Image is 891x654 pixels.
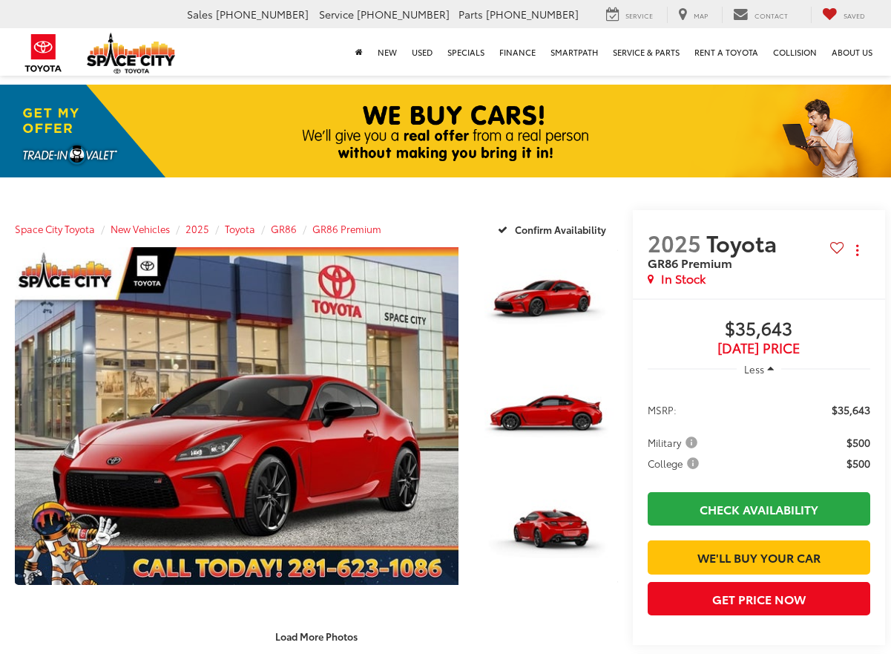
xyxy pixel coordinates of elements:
[348,28,370,76] a: Home
[737,356,781,382] button: Less
[440,28,492,76] a: Specials
[625,10,653,20] span: Service
[16,29,71,77] img: Toyota
[271,222,297,235] a: GR86
[648,402,677,417] span: MSRP:
[667,7,719,23] a: Map
[648,540,870,574] a: We'll Buy Your Car
[605,28,687,76] a: Service & Parts
[754,10,788,20] span: Contact
[648,254,732,271] span: GR86 Premium
[492,28,543,76] a: Finance
[846,456,870,471] span: $500
[648,582,870,615] button: Get Price Now
[543,28,605,76] a: SmartPath
[10,246,463,586] img: 2025 Toyota GR86 GR86 Premium
[475,362,618,469] a: Expand Photo 2
[312,222,381,235] a: GR86 Premium
[370,28,404,76] a: New
[648,341,870,356] span: [DATE] Price
[766,28,824,76] a: Collision
[111,222,170,235] a: New Vehicles
[225,222,255,235] a: Toyota
[357,7,450,22] span: [PHONE_NUMBER]
[824,28,880,76] a: About Us
[473,477,619,586] img: 2025 Toyota GR86 GR86 Premium
[187,7,213,22] span: Sales
[648,456,704,471] button: College
[319,7,354,22] span: Service
[185,222,209,235] a: 2025
[856,244,858,256] span: dropdown dots
[490,216,618,242] button: Confirm Availability
[832,402,870,417] span: $35,643
[661,270,706,287] span: In Stock
[458,7,483,22] span: Parts
[844,237,870,263] button: Actions
[216,7,309,22] span: [PHONE_NUMBER]
[475,247,618,354] a: Expand Photo 1
[648,492,870,526] a: Check Availability
[811,7,876,23] a: My Saved Vehicles
[473,362,619,471] img: 2025 Toyota GR86 GR86 Premium
[595,7,664,23] a: Service
[687,28,766,76] a: Rent a Toyota
[87,33,176,73] img: Space City Toyota
[486,7,579,22] span: [PHONE_NUMBER]
[648,456,702,471] span: College
[265,623,368,649] button: Load More Photos
[722,7,799,23] a: Contact
[694,10,708,20] span: Map
[648,435,703,450] button: Military
[15,222,95,235] a: Space City Toyota
[844,10,865,20] span: Saved
[706,226,782,258] span: Toyota
[648,435,700,450] span: Military
[15,247,458,585] a: Expand Photo 0
[648,226,701,258] span: 2025
[648,318,870,341] span: $35,643
[846,435,870,450] span: $500
[404,28,440,76] a: Used
[744,362,764,376] span: Less
[515,223,606,236] span: Confirm Availability
[473,246,619,356] img: 2025 Toyota GR86 GR86 Premium
[475,478,618,585] a: Expand Photo 3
